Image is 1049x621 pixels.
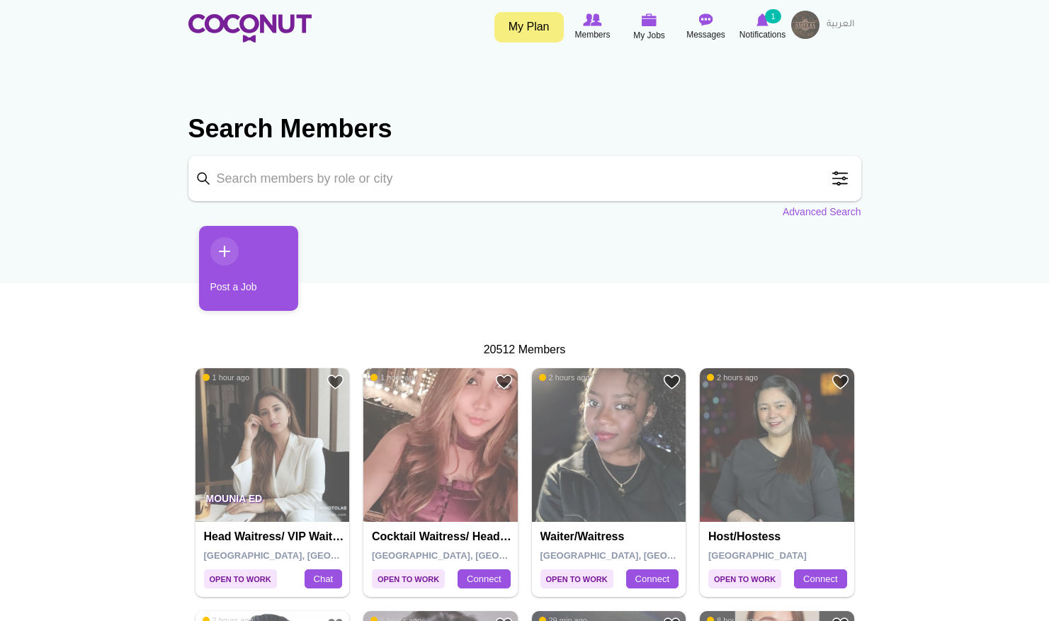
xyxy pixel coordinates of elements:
span: 1 hour ago [370,372,418,382]
span: My Jobs [633,28,665,42]
a: Add to Favourites [495,373,513,391]
span: 1 hour ago [203,372,250,382]
p: Mounia Ed [195,482,350,522]
a: Connect [794,569,846,589]
a: Connect [626,569,679,589]
span: [GEOGRAPHIC_DATA], [GEOGRAPHIC_DATA] [204,550,406,561]
a: Advanced Search [783,205,861,219]
h4: Host/Hostess [708,530,849,543]
span: Notifications [739,28,786,42]
small: 1 [765,9,781,23]
span: Members [574,28,610,42]
span: Open to Work [540,569,613,588]
img: Home [188,14,312,42]
a: Add to Favourites [327,373,344,391]
span: Messages [686,28,725,42]
span: [GEOGRAPHIC_DATA], [GEOGRAPHIC_DATA] [540,550,742,561]
span: [GEOGRAPHIC_DATA] [708,550,807,561]
a: Add to Favourites [832,373,849,391]
a: Chat [305,569,342,589]
a: Browse Members Members [565,11,621,43]
img: Browse Members [583,13,601,26]
h4: Cocktail Waitress/ head waitresses/vip waitress/waitress [372,530,513,543]
span: 2 hours ago [539,372,590,382]
a: Add to Favourites [663,373,681,391]
a: Notifications Notifications 1 [735,11,791,43]
a: العربية [820,11,861,39]
span: Open to Work [204,569,277,588]
span: Open to Work [372,569,445,588]
a: Post a Job [199,226,298,311]
input: Search members by role or city [188,156,861,201]
a: Connect [458,569,510,589]
h4: Head Waitress/ VIP Waitress/ Waitress [204,530,345,543]
a: Messages Messages [678,11,735,43]
a: My Plan [494,12,564,42]
img: Notifications [756,13,769,26]
span: Open to Work [708,569,781,588]
a: My Jobs My Jobs [621,11,678,44]
span: 2 hours ago [707,372,758,382]
li: 1 / 1 [188,226,288,321]
img: My Jobs [642,13,657,26]
h2: Search Members [188,112,861,146]
img: Messages [699,13,713,26]
h4: Waiter/Waitress [540,530,681,543]
span: [GEOGRAPHIC_DATA], [GEOGRAPHIC_DATA] [372,550,574,561]
div: 20512 Members [188,342,861,358]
